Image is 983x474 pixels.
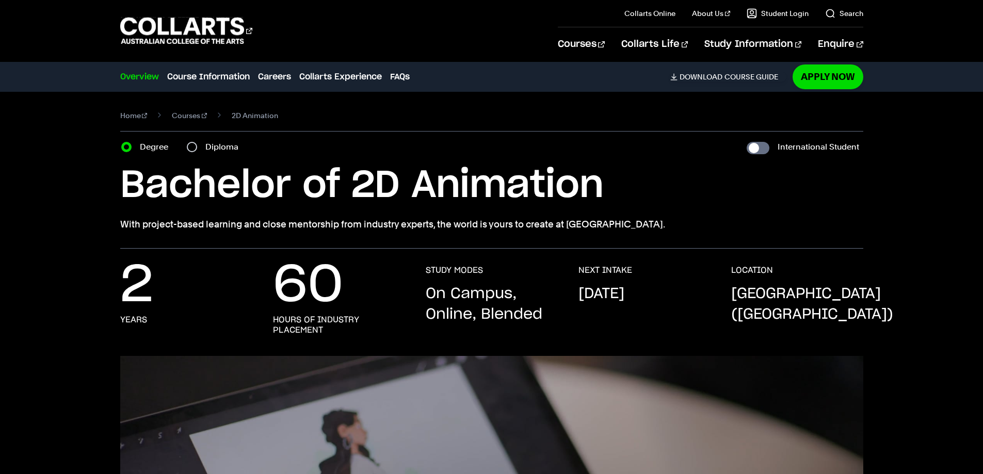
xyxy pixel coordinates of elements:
[232,108,278,123] span: 2D Animation
[258,71,291,83] a: Careers
[299,71,382,83] a: Collarts Experience
[624,8,675,19] a: Collarts Online
[825,8,863,19] a: Search
[426,265,483,275] h3: STUDY MODES
[167,71,250,83] a: Course Information
[747,8,809,19] a: Student Login
[680,72,722,81] span: Download
[205,140,245,154] label: Diploma
[426,284,558,325] p: On Campus, Online, Blended
[120,108,148,123] a: Home
[120,162,863,209] h1: Bachelor of 2D Animation
[818,27,863,61] a: Enquire
[558,27,605,61] a: Courses
[120,71,159,83] a: Overview
[670,72,786,81] a: DownloadCourse Guide
[793,64,863,89] a: Apply Now
[704,27,801,61] a: Study Information
[120,265,153,306] p: 2
[120,315,147,325] h3: Years
[621,27,688,61] a: Collarts Life
[578,265,632,275] h3: NEXT INTAKE
[273,315,405,335] h3: Hours of industry placement
[273,265,343,306] p: 60
[390,71,410,83] a: FAQs
[778,140,859,154] label: International Student
[140,140,174,154] label: Degree
[731,284,893,325] p: [GEOGRAPHIC_DATA] ([GEOGRAPHIC_DATA])
[172,108,207,123] a: Courses
[120,16,252,45] div: Go to homepage
[578,284,624,304] p: [DATE]
[692,8,730,19] a: About Us
[731,265,773,275] h3: LOCATION
[120,217,863,232] p: With project-based learning and close mentorship from industry experts, the world is yours to cre...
